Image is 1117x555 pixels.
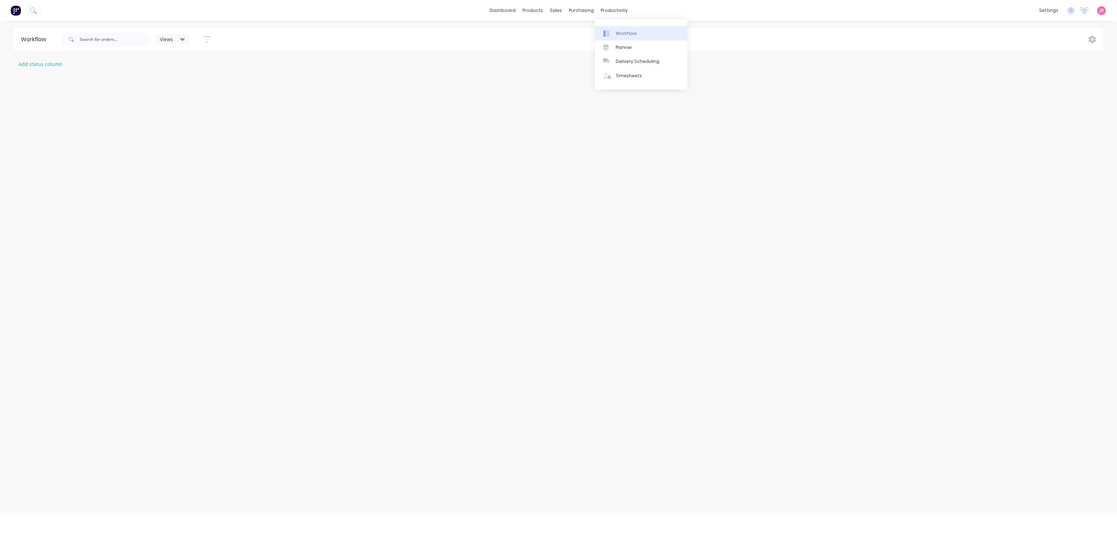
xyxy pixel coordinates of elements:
[15,59,66,69] button: Add status column
[21,35,50,44] div: Workflow
[616,58,659,65] div: Delivery Scheduling
[595,26,687,40] a: Workflow
[565,5,597,16] div: purchasing
[10,5,21,16] img: Factory
[160,36,173,43] span: Views
[595,54,687,68] a: Delivery Scheduling
[486,5,519,16] a: dashboard
[616,44,632,51] div: Planner
[80,32,149,46] input: Search for orders...
[1100,7,1104,14] span: JB
[546,5,565,16] div: sales
[595,41,687,54] a: Planner
[616,30,637,37] div: Workflow
[597,5,631,16] div: productivity
[1036,5,1062,16] div: settings
[595,69,687,83] a: Timesheets
[616,73,642,79] div: Timesheets
[519,5,546,16] div: products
